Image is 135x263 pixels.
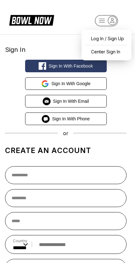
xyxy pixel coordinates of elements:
span: Sign in with Google [51,81,91,86]
button: Sign in with Phone [25,112,107,125]
span: Sign in with Email [53,99,89,104]
div: or [5,130,127,136]
h1: Create an account [5,146,127,155]
label: Country [13,238,28,243]
div: Sign In [5,46,127,53]
span: Sign in with Facebook [49,63,93,68]
a: Log In / Sign Up [85,33,128,44]
a: Center Sign In [85,46,128,57]
button: Sign in with Email [25,95,107,107]
span: Sign in with Phone [52,116,90,121]
button: Sign in with Google [25,77,107,90]
button: Sign in with Facebook [25,60,107,72]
